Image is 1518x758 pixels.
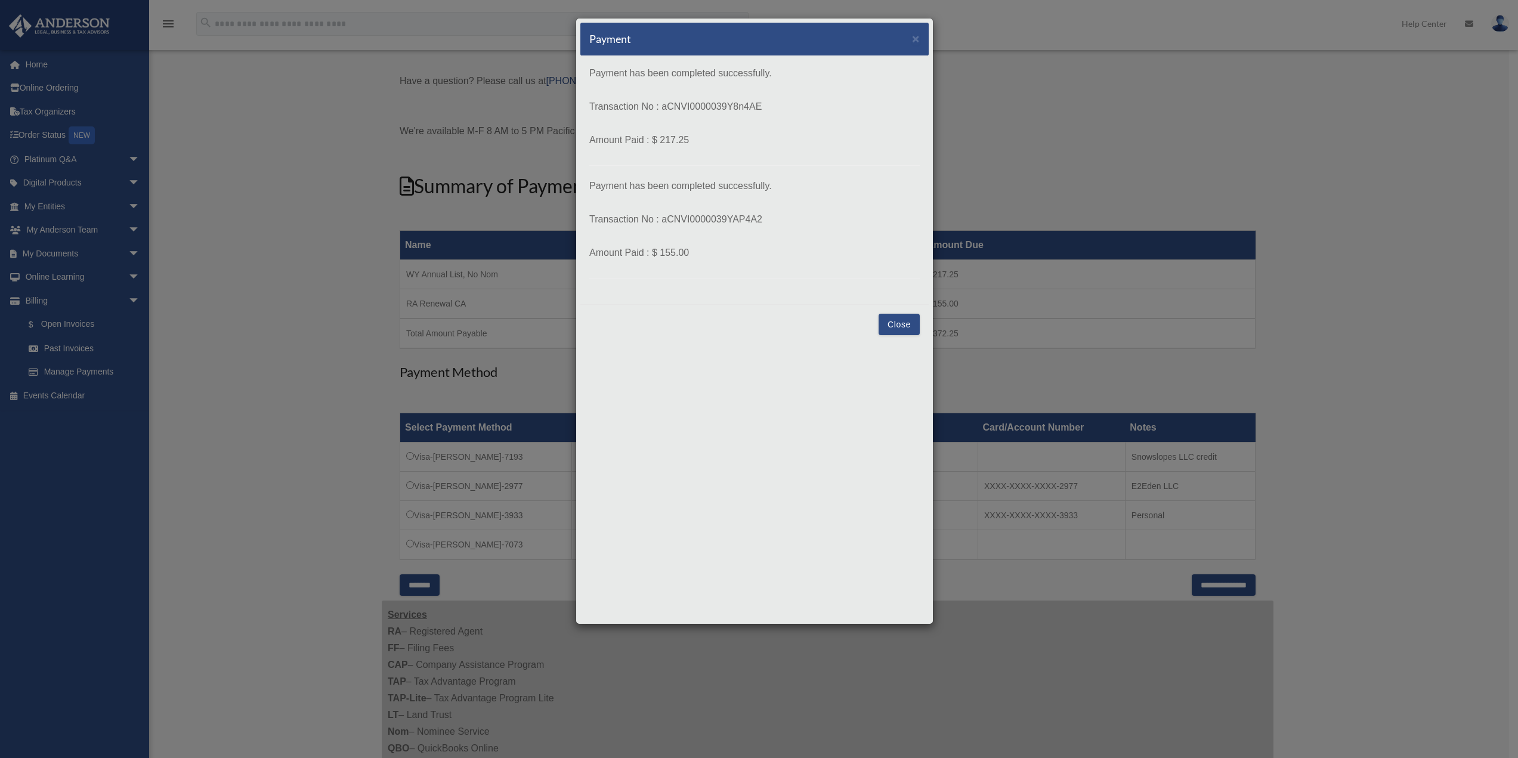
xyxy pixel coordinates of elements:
[589,132,920,148] p: Amount Paid : $ 217.25
[589,65,920,82] p: Payment has been completed successfully.
[589,178,920,194] p: Payment has been completed successfully.
[589,32,631,47] h5: Payment
[912,32,920,45] span: ×
[879,314,920,335] button: Close
[589,98,920,115] p: Transaction No : aCNVI0000039Y8n4AE
[589,245,920,261] p: Amount Paid : $ 155.00
[912,32,920,45] button: Close
[589,211,920,228] p: Transaction No : aCNVI0000039YAP4A2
